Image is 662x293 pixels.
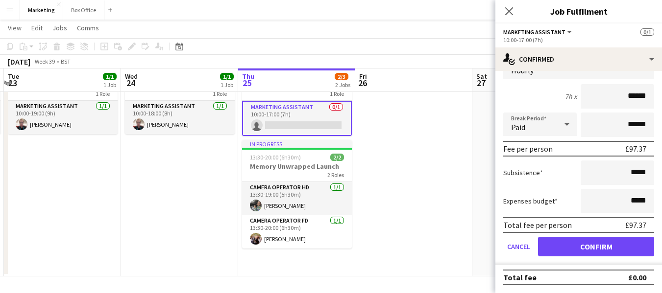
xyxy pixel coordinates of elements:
[327,171,344,179] span: 2 Roles
[565,92,577,101] div: 7h x
[503,28,573,36] button: Marketing Assistant
[220,73,234,80] span: 1/1
[242,215,352,248] app-card-role: Camera Operator FD1/113:30-20:00 (6h30m)[PERSON_NAME]
[625,220,646,230] div: £97.37
[241,77,254,89] span: 25
[503,144,553,154] div: Fee per person
[330,90,344,97] span: 1 Role
[503,272,537,282] div: Total fee
[242,162,352,171] h3: Memory Unwrapped Launch
[4,22,25,34] a: View
[242,72,254,81] span: Thu
[335,73,348,80] span: 2/3
[77,23,99,32] span: Comms
[242,182,352,215] app-card-role: Camera Operator HD1/113:30-19:00 (5h30m)[PERSON_NAME]
[476,72,487,81] span: Sat
[221,81,233,89] div: 1 Job
[49,22,71,34] a: Jobs
[123,77,138,89] span: 24
[503,237,534,256] button: Cancel
[242,140,352,148] div: In progress
[503,28,565,36] span: Marketing Assistant
[503,197,558,205] label: Expenses budget
[213,90,227,97] span: 1 Role
[20,0,63,20] button: Marketing
[625,144,646,154] div: £97.37
[8,59,118,134] app-job-card: Draft10:00-19:00 (9h)1/1Marketing Support1 RoleMarketing Assistant1/110:00-19:00 (9h)[PERSON_NAME]
[6,77,19,89] span: 23
[538,237,654,256] button: Confirm
[250,154,301,161] span: 13:30-20:00 (6h30m)
[125,101,235,134] app-card-role: Marketing Assistant1/110:00-18:00 (8h)[PERSON_NAME]
[61,58,71,65] div: BST
[640,28,654,36] span: 0/1
[31,23,43,32] span: Edit
[8,72,19,81] span: Tue
[511,122,525,132] span: Paid
[495,5,662,18] h3: Job Fulfilment
[503,36,654,44] div: 10:00-17:00 (7h)
[242,59,352,136] app-job-card: Draft10:00-17:00 (7h)0/1Marketing Support1 RoleMarketing Assistant0/110:00-17:00 (7h)
[125,72,138,81] span: Wed
[52,23,67,32] span: Jobs
[503,168,543,177] label: Subsistence
[8,57,30,67] div: [DATE]
[8,101,118,134] app-card-role: Marketing Assistant1/110:00-19:00 (9h)[PERSON_NAME]
[242,140,352,248] app-job-card: In progress13:30-20:00 (6h30m)2/2Memory Unwrapped Launch2 RolesCamera Operator HD1/113:30-19:00 (...
[103,81,116,89] div: 1 Job
[242,101,352,136] app-card-role: Marketing Assistant0/110:00-17:00 (7h)
[475,77,487,89] span: 27
[495,47,662,71] div: Confirmed
[103,73,117,80] span: 1/1
[8,23,22,32] span: View
[503,220,572,230] div: Total fee per person
[628,272,646,282] div: £0.00
[27,22,47,34] a: Edit
[358,77,367,89] span: 26
[125,59,235,134] app-job-card: Draft10:00-18:00 (8h)1/1Marketing Support1 RoleMarketing Assistant1/110:00-18:00 (8h)[PERSON_NAME]
[359,72,367,81] span: Fri
[73,22,103,34] a: Comms
[32,58,57,65] span: Week 39
[330,154,344,161] span: 2/2
[335,81,350,89] div: 2 Jobs
[96,90,110,97] span: 1 Role
[63,0,104,20] button: Box Office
